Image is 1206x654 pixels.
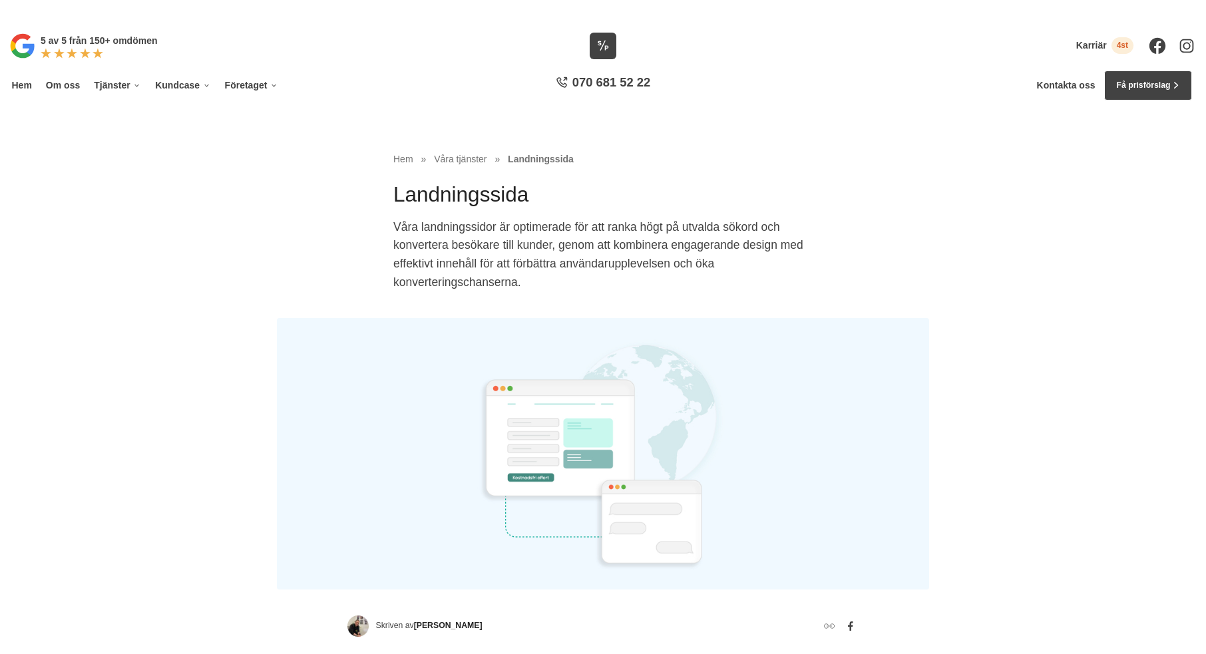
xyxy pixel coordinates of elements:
[277,318,929,589] img: Landningssida, Landningssidor, leads
[393,152,813,166] nav: Breadcrumb
[842,617,859,634] a: Dela på Facebook
[434,154,487,164] span: Våra tjänster
[414,621,483,630] a: [PERSON_NAME]
[1037,80,1096,91] a: Kontakta oss
[393,180,813,218] h1: Landningssida
[434,154,489,164] a: Våra tjänster
[1111,37,1133,54] span: 4st
[153,71,213,100] a: Kundcase
[393,154,413,164] a: Hem
[9,71,34,100] a: Hem
[1116,79,1170,92] span: Få prisförslag
[43,71,82,100] a: Om oss
[421,152,426,166] span: »
[1076,37,1133,54] a: Karriär 4st
[845,621,856,631] svg: Facebook
[393,218,813,297] p: Våra landningssidor är optimerade för att ranka högt på utvalda sökord och konvertera besökare ti...
[92,71,144,100] a: Tjänster
[347,615,369,637] img: Victor Blomberg
[572,74,650,91] span: 070 681 52 22
[222,71,280,100] a: Företaget
[642,5,751,15] a: Läs pressmeddelandet här!
[5,5,1201,17] p: Vi vann Årets Unga Företagare i Dalarna 2024 –
[41,33,157,48] p: 5 av 5 från 150+ omdömen
[1104,71,1192,100] a: Få prisförslag
[495,152,500,166] span: »
[821,617,837,634] a: Kopiera länk
[551,74,655,97] a: 070 681 52 22
[376,620,483,632] div: Skriven av
[508,154,574,164] a: Landningssida
[1076,40,1107,51] span: Karriär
